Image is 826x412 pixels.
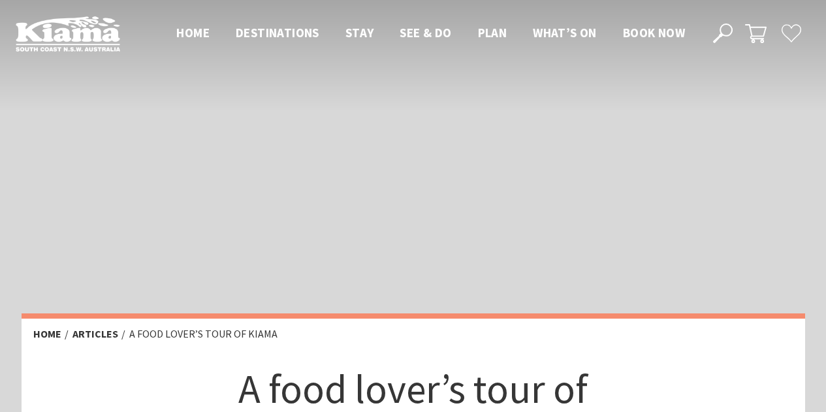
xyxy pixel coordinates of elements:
span: What’s On [533,25,597,40]
a: Home [33,327,61,341]
a: Articles [72,327,118,341]
span: See & Do [400,25,451,40]
span: Book now [623,25,685,40]
nav: Main Menu [163,23,698,44]
img: Kiama Logo [16,16,120,52]
span: Destinations [236,25,319,40]
span: Plan [478,25,507,40]
span: Stay [345,25,374,40]
li: A food lover’s tour of Kiama [129,326,278,343]
span: Home [176,25,210,40]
